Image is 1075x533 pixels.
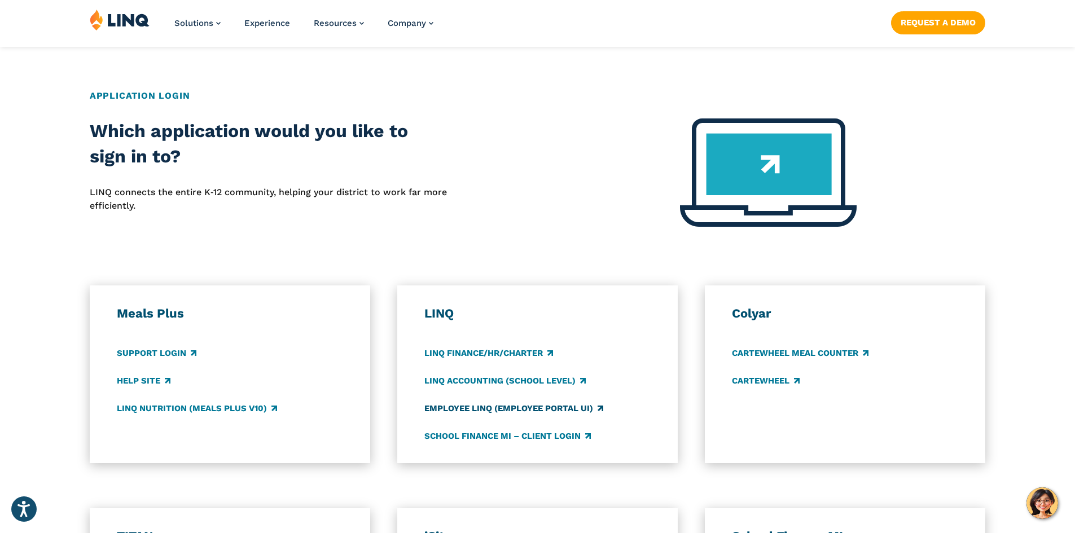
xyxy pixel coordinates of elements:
[117,375,170,387] a: Help Site
[424,306,651,321] h3: LINQ
[424,375,586,387] a: LINQ Accounting (school level)
[90,89,985,103] h2: Application Login
[90,186,447,213] p: LINQ connects the entire K‑12 community, helping your district to work far more efficiently.
[117,347,196,359] a: Support Login
[891,9,985,34] nav: Button Navigation
[388,18,426,28] span: Company
[174,18,213,28] span: Solutions
[174,9,433,46] nav: Primary Navigation
[424,347,553,359] a: LINQ Finance/HR/Charter
[90,118,447,170] h2: Which application would you like to sign in to?
[117,306,344,321] h3: Meals Plus
[314,18,364,28] a: Resources
[1026,487,1058,519] button: Hello, have a question? Let’s chat.
[314,18,357,28] span: Resources
[174,18,221,28] a: Solutions
[424,430,591,442] a: School Finance MI – Client Login
[244,18,290,28] a: Experience
[732,306,959,321] h3: Colyar
[90,9,150,30] img: LINQ | K‑12 Software
[891,11,985,34] a: Request a Demo
[732,375,800,387] a: CARTEWHEEL
[388,18,433,28] a: Company
[117,402,277,415] a: LINQ Nutrition (Meals Plus v10)
[424,402,603,415] a: Employee LINQ (Employee Portal UI)
[732,347,868,359] a: CARTEWHEEL Meal Counter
